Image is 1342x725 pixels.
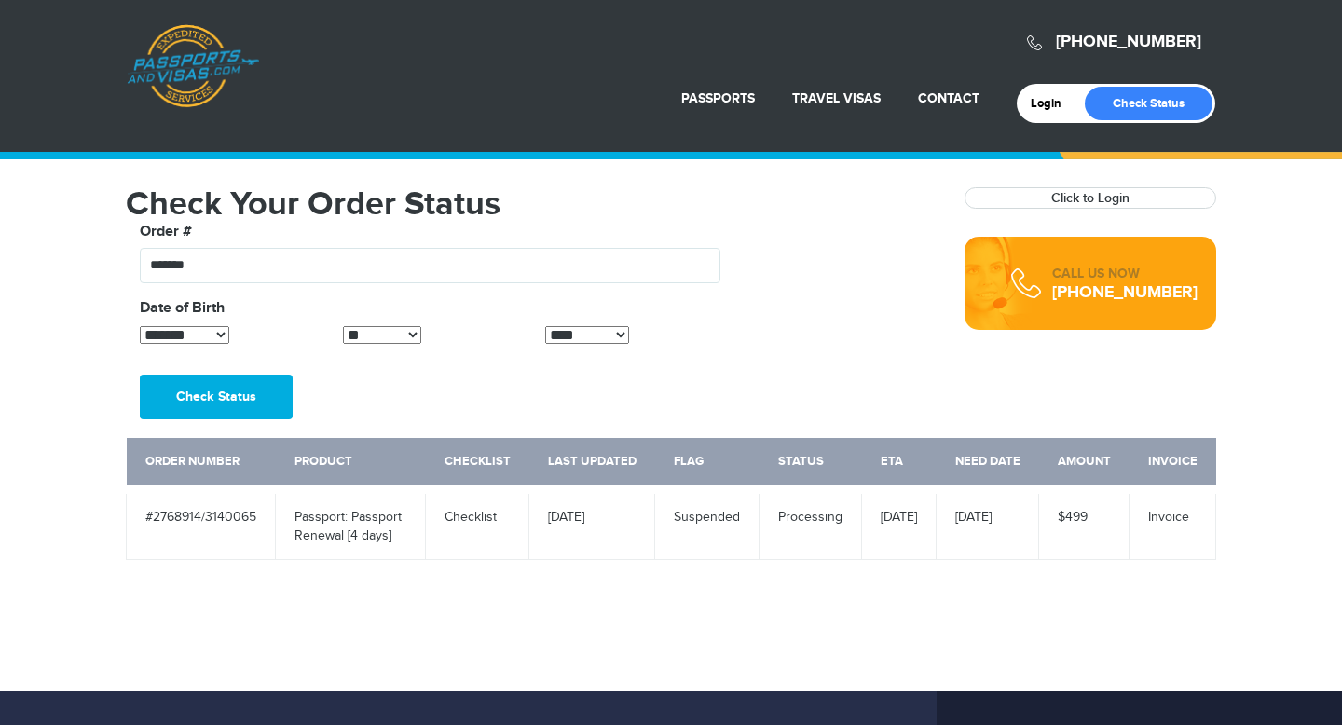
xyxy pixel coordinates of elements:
a: Click to Login [1051,190,1130,206]
th: Product [276,438,426,489]
td: Passport: Passport Renewal [4 days] [276,489,426,560]
a: Check Status [1085,87,1212,120]
button: Check Status [140,375,293,419]
th: Order Number [127,438,276,489]
a: Checklist [445,510,497,525]
td: Processing [760,489,862,560]
th: Amount [1039,438,1130,489]
a: [PHONE_NUMBER] [1056,32,1201,52]
th: Invoice [1130,438,1216,489]
td: [DATE] [937,489,1039,560]
h1: Check Your Order Status [126,187,937,221]
th: Need Date [937,438,1039,489]
a: Invoice [1148,510,1189,525]
td: #2768914/3140065 [127,489,276,560]
th: Last Updated [529,438,655,489]
th: Flag [655,438,760,489]
a: Contact [918,90,979,106]
div: CALL US NOW [1052,265,1198,283]
label: Order # [140,221,192,243]
td: [DATE] [862,489,937,560]
th: Status [760,438,862,489]
div: [PHONE_NUMBER] [1052,283,1198,302]
td: [DATE] [529,489,655,560]
a: Login [1031,96,1075,111]
a: Passports & [DOMAIN_NAME] [127,24,259,108]
td: Suspended [655,489,760,560]
th: ETA [862,438,937,489]
label: Date of Birth [140,297,225,320]
a: Travel Visas [792,90,881,106]
a: Passports [681,90,755,106]
td: $499 [1039,489,1130,560]
th: Checklist [426,438,529,489]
